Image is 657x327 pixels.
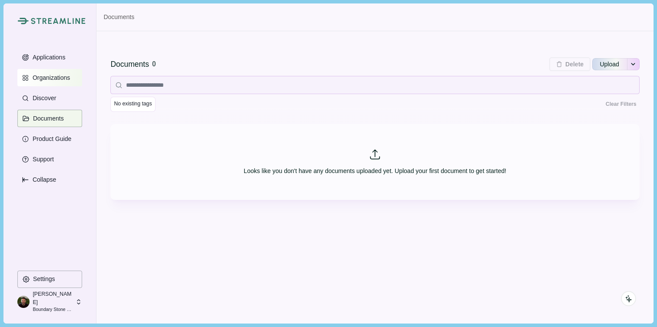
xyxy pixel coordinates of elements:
[17,17,82,24] a: Streamline Climate LogoStreamline Climate Logo
[17,150,82,168] button: Support
[110,97,155,112] button: No existing tags
[30,156,54,163] p: Support
[30,115,64,122] p: Documents
[33,290,73,306] p: [PERSON_NAME]
[17,271,82,288] button: Settings
[30,275,55,283] p: Settings
[31,18,86,24] img: Streamline Climate Logo
[549,57,591,71] button: Delete
[17,271,82,291] a: Settings
[103,13,134,22] a: Documents
[603,97,640,112] button: Clear Filters
[17,110,82,127] button: Documents
[592,57,627,71] button: Upload
[152,59,156,70] div: 0
[110,59,149,70] div: Documents
[17,49,82,66] button: Applications
[17,69,82,86] button: Organizations
[244,167,506,176] div: Looks like you don't have any documents uploaded yet. Upload your first document to get started!
[30,95,56,102] p: Discover
[30,135,72,143] p: Product Guide
[17,89,82,107] button: Discover
[17,130,82,147] button: Product Guide
[33,306,73,313] p: Boundary Stone Partners
[30,176,56,183] p: Collapse
[17,17,28,24] img: Streamline Climate Logo
[30,74,70,82] p: Organizations
[114,100,152,108] span: No existing tags
[627,57,640,71] button: See more options
[30,54,66,61] p: Applications
[17,171,82,188] button: Expand
[17,296,30,308] img: profile picture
